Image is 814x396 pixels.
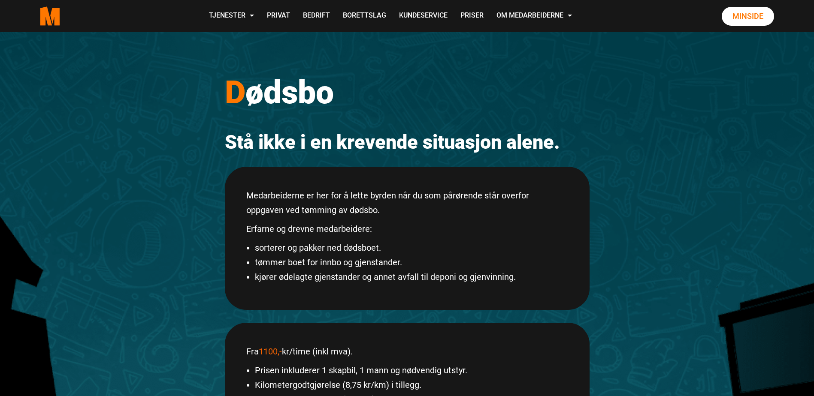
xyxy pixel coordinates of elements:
[255,255,568,270] li: tømmer boet for innbo og gjenstander.
[255,270,568,284] li: kjører ødelagte gjenstander og annet avfall til deponi og gjenvinning.
[393,1,454,31] a: Kundeservice
[259,346,282,357] span: 1100,-
[225,73,245,111] span: D
[225,73,590,111] h1: ødsbo
[255,240,568,255] li: sorterer og pakker ned dødsboet.
[722,7,774,26] a: Minside
[336,1,393,31] a: Borettslag
[246,188,568,217] p: Medarbeiderne er her for å lette byrden når du som pårørende står overfor oppgaven ved tømming av...
[297,1,336,31] a: Bedrift
[255,378,568,392] li: Kilometergodtgjørelse (8,75 kr/km) i tillegg.
[246,222,568,236] p: Erfarne og drevne medarbeidere:
[255,363,568,378] li: Prisen inkluderer 1 skapbil, 1 mann og nødvendig utstyr.
[454,1,490,31] a: Priser
[246,344,568,359] p: Fra kr/time (inkl mva).
[490,1,578,31] a: Om Medarbeiderne
[203,1,260,31] a: Tjenester
[260,1,297,31] a: Privat
[225,131,590,154] h2: Stå ikke i en krevende situasjon alene.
